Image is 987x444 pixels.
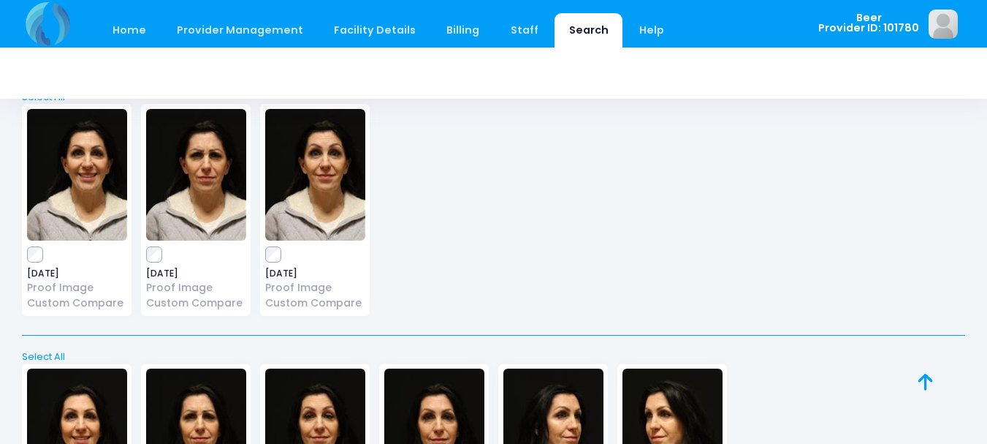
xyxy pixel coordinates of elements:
[18,350,970,364] a: Select All
[27,296,127,311] a: Custom Compare
[320,13,430,48] a: Facility Details
[432,13,494,48] a: Billing
[98,13,160,48] a: Home
[27,280,127,296] a: Proof Image
[265,269,365,278] span: [DATE]
[818,12,919,34] span: Beer Provider ID: 101780
[146,280,246,296] a: Proof Image
[146,269,246,278] span: [DATE]
[265,109,365,241] img: image
[146,296,246,311] a: Custom Compare
[27,269,127,278] span: [DATE]
[162,13,317,48] a: Provider Management
[496,13,552,48] a: Staff
[265,296,365,311] a: Custom Compare
[146,109,246,241] img: image
[555,13,622,48] a: Search
[265,280,365,296] a: Proof Image
[27,109,127,241] img: image
[929,10,958,39] img: image
[625,13,679,48] a: Help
